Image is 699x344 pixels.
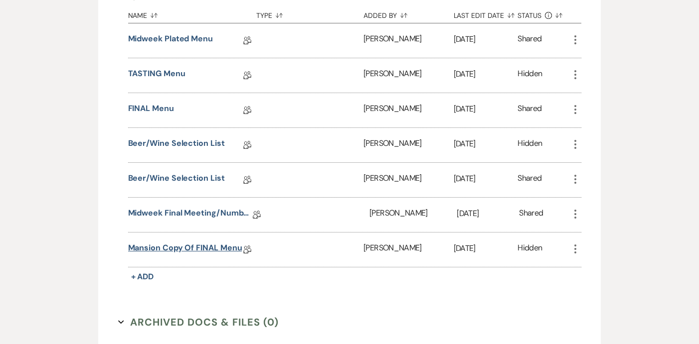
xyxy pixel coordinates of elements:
a: Beer/Wine Selection List [128,137,225,153]
a: Midweek Plated Menu [128,33,213,48]
p: [DATE] [454,242,518,255]
button: Type [256,4,363,23]
button: Added By [363,4,453,23]
span: + Add [131,271,154,282]
div: [PERSON_NAME] [369,198,457,232]
button: Archived Docs & Files (0) [118,315,279,330]
div: [PERSON_NAME] [363,128,453,162]
div: Shared [518,33,541,48]
p: [DATE] [454,137,518,150]
button: + Add [128,270,157,284]
a: TASTING Menu [128,68,185,83]
button: Name [128,4,257,23]
p: [DATE] [454,33,518,46]
div: [PERSON_NAME] [363,163,453,197]
div: Hidden [518,242,542,257]
div: Shared [518,172,541,188]
a: Mansion Copy of FINAL Menu [128,242,242,257]
div: Hidden [518,137,542,153]
a: Midweek Final Meeting/Numbers Doc [128,207,253,223]
a: FINAL Menu [128,103,174,118]
p: [DATE] [454,103,518,115]
div: [PERSON_NAME] [363,93,453,127]
div: Shared [518,103,541,118]
div: [PERSON_NAME] [363,232,453,267]
p: [DATE] [457,207,519,220]
div: [PERSON_NAME] [363,58,453,93]
span: Status [518,12,541,19]
p: [DATE] [454,172,518,185]
div: Hidden [518,68,542,83]
button: Status [518,4,569,23]
button: Last Edit Date [454,4,518,23]
p: [DATE] [454,68,518,81]
div: Shared [519,207,543,223]
div: [PERSON_NAME] [363,23,453,58]
a: Beer/Wine Selection List [128,172,225,188]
